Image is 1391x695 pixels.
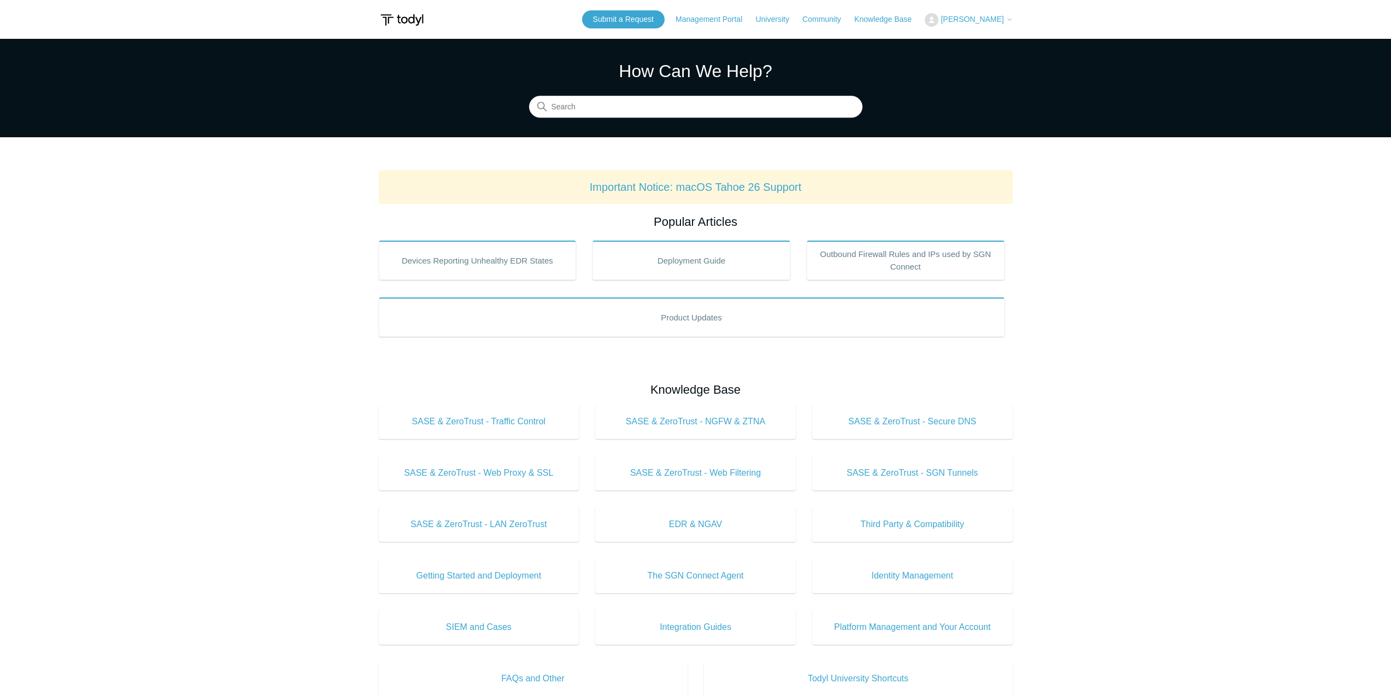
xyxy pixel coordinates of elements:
[379,297,1005,337] a: Product Updates
[379,241,577,280] a: Devices Reporting Unhealthy EDR States
[612,569,779,582] span: The SGN Connect Agent
[595,404,796,439] a: SASE & ZeroTrust - NGFW & ZTNA
[395,569,563,582] span: Getting Started and Deployment
[395,466,563,480] span: SASE & ZeroTrust - Web Proxy & SSL
[829,415,996,428] span: SASE & ZeroTrust - Secure DNS
[755,14,800,25] a: University
[720,672,996,685] span: Todyl University Shortcuts
[612,621,779,634] span: Integration Guides
[529,58,862,84] h1: How Can We Help?
[941,15,1003,24] span: [PERSON_NAME]
[379,213,1013,231] h2: Popular Articles
[529,96,862,118] input: Search
[829,621,996,634] span: Platform Management and Your Account
[379,455,579,490] a: SASE & ZeroTrust - Web Proxy & SSL
[854,14,923,25] a: Knowledge Base
[812,507,1013,542] a: Third Party & Compatibility
[925,13,1012,27] button: [PERSON_NAME]
[612,415,779,428] span: SASE & ZeroTrust - NGFW & ZTNA
[812,610,1013,645] a: Platform Management and Your Account
[595,507,796,542] a: EDR & NGAV
[595,558,796,593] a: The SGN Connect Agent
[582,10,665,28] a: Submit a Request
[395,415,563,428] span: SASE & ZeroTrust - Traffic Control
[829,569,996,582] span: Identity Management
[395,621,563,634] span: SIEM and Cases
[595,610,796,645] a: Integration Guides
[590,181,802,193] a: Important Notice: macOS Tahoe 26 Support
[592,241,790,280] a: Deployment Guide
[829,466,996,480] span: SASE & ZeroTrust - SGN Tunnels
[379,10,425,30] img: Todyl Support Center Help Center home page
[379,558,579,593] a: Getting Started and Deployment
[379,404,579,439] a: SASE & ZeroTrust - Traffic Control
[812,558,1013,593] a: Identity Management
[612,518,779,531] span: EDR & NGAV
[802,14,852,25] a: Community
[676,14,753,25] a: Management Portal
[812,455,1013,490] a: SASE & ZeroTrust - SGN Tunnels
[379,381,1013,399] h2: Knowledge Base
[379,507,579,542] a: SASE & ZeroTrust - LAN ZeroTrust
[595,455,796,490] a: SASE & ZeroTrust - Web Filtering
[395,518,563,531] span: SASE & ZeroTrust - LAN ZeroTrust
[612,466,779,480] span: SASE & ZeroTrust - Web Filtering
[829,518,996,531] span: Third Party & Compatibility
[807,241,1005,280] a: Outbound Firewall Rules and IPs used by SGN Connect
[379,610,579,645] a: SIEM and Cases
[395,672,671,685] span: FAQs and Other
[812,404,1013,439] a: SASE & ZeroTrust - Secure DNS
